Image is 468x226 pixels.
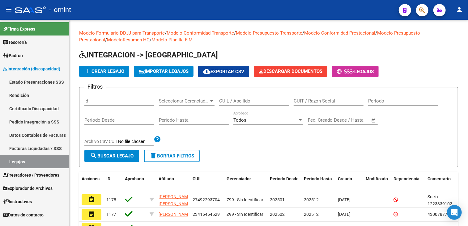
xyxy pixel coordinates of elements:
a: Modelo Planilla FIM [151,37,193,43]
mat-icon: cloud_download [203,68,211,75]
button: Buscar Legajo [84,150,139,162]
span: Legajos [354,69,374,74]
mat-icon: person [456,6,463,13]
datatable-header-cell: Afiliado [156,172,190,193]
mat-icon: menu [5,6,12,13]
span: Creado [338,176,352,181]
span: [DATE] [338,212,351,217]
span: 202502 [270,212,285,217]
span: Integración (discapacidad) [3,65,60,72]
span: 202512 [304,212,319,217]
mat-icon: help [154,136,161,143]
span: Todos [233,117,246,123]
span: 202512 [304,197,319,202]
button: -Legajos [332,66,379,77]
datatable-header-cell: Dependencia [391,172,425,193]
span: Periodo Desde [270,176,299,181]
span: CUIL [193,176,202,181]
span: Tesorería [3,39,27,46]
button: Descargar Documentos [254,66,327,77]
span: Prestadores / Proveedores [3,172,59,178]
mat-icon: assignment [88,196,95,203]
span: [DATE] [338,197,351,202]
a: Modelo Formulario DDJJ para Transporte [79,30,165,36]
span: Z99 - Sin Identificar [227,197,263,202]
span: Crear Legajo [84,69,124,74]
span: Datos de contacto [3,211,44,218]
span: Periodo Hasta [304,176,332,181]
span: IMPORTAR LEGAJOS [139,69,189,74]
span: Borrar Filtros [150,153,194,159]
a: Modelo Presupuesto Transporte [236,30,302,36]
span: Exportar CSV [203,69,244,74]
button: Exportar CSV [198,66,249,77]
span: - [337,69,354,74]
datatable-header-cell: Modificado [363,172,391,193]
span: Z99 - Sin Identificar [227,212,263,217]
mat-icon: add [84,67,91,75]
mat-icon: search [90,152,97,159]
span: Socia 1223339102 [428,194,452,206]
span: 27492293704 [193,197,220,202]
span: 4300787702 [428,212,452,217]
span: ID [106,176,110,181]
span: [PERSON_NAME] [PERSON_NAME] [159,194,192,206]
input: Start date [308,117,328,123]
span: Descargar Documentos [259,69,322,74]
button: IMPORTAR LEGAJOS [134,66,194,77]
span: 202501 [270,197,285,202]
datatable-header-cell: Aprobado [122,172,147,193]
span: Archivo CSV CUIL [84,139,118,144]
input: End date [334,117,364,123]
button: Borrar Filtros [144,150,200,162]
a: ModeloResumen HC [107,37,150,43]
span: [PERSON_NAME] [159,212,192,217]
mat-icon: delete [150,152,157,159]
span: Modificado [366,176,388,181]
span: Seleccionar Gerenciador [159,98,209,104]
span: Aprobado [125,176,144,181]
datatable-header-cell: Creado [335,172,363,193]
span: 1177 [106,212,116,217]
span: 1178 [106,197,116,202]
a: Modelo Conformidad Prestacional [304,30,375,36]
span: Gerenciador [227,176,251,181]
datatable-header-cell: ID [104,172,122,193]
span: Firma Express [3,26,35,32]
datatable-header-cell: Acciones [79,172,104,193]
div: Open Intercom Messenger [447,205,462,220]
button: Crear Legajo [79,66,129,77]
datatable-header-cell: Periodo Desde [267,172,301,193]
input: Archivo CSV CUIL [118,139,154,144]
datatable-header-cell: Gerenciador [224,172,267,193]
span: Comentario [428,176,451,181]
span: Afiliado [159,176,174,181]
span: - omint [49,3,71,17]
h3: Filtros [84,82,106,91]
datatable-header-cell: CUIL [190,172,224,193]
datatable-header-cell: Periodo Hasta [301,172,335,193]
span: Instructivos [3,198,32,205]
span: 23416464529 [193,212,220,217]
a: Modelo Conformidad Transporte [167,30,234,36]
span: Buscar Legajo [90,153,134,159]
mat-icon: assignment [88,211,95,218]
span: Padrón [3,52,23,59]
span: INTEGRACION -> [GEOGRAPHIC_DATA] [79,51,218,59]
datatable-header-cell: Comentario [425,172,462,193]
span: Acciones [82,176,100,181]
span: Dependencia [394,176,419,181]
span: Explorador de Archivos [3,185,53,192]
button: Open calendar [370,117,377,124]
